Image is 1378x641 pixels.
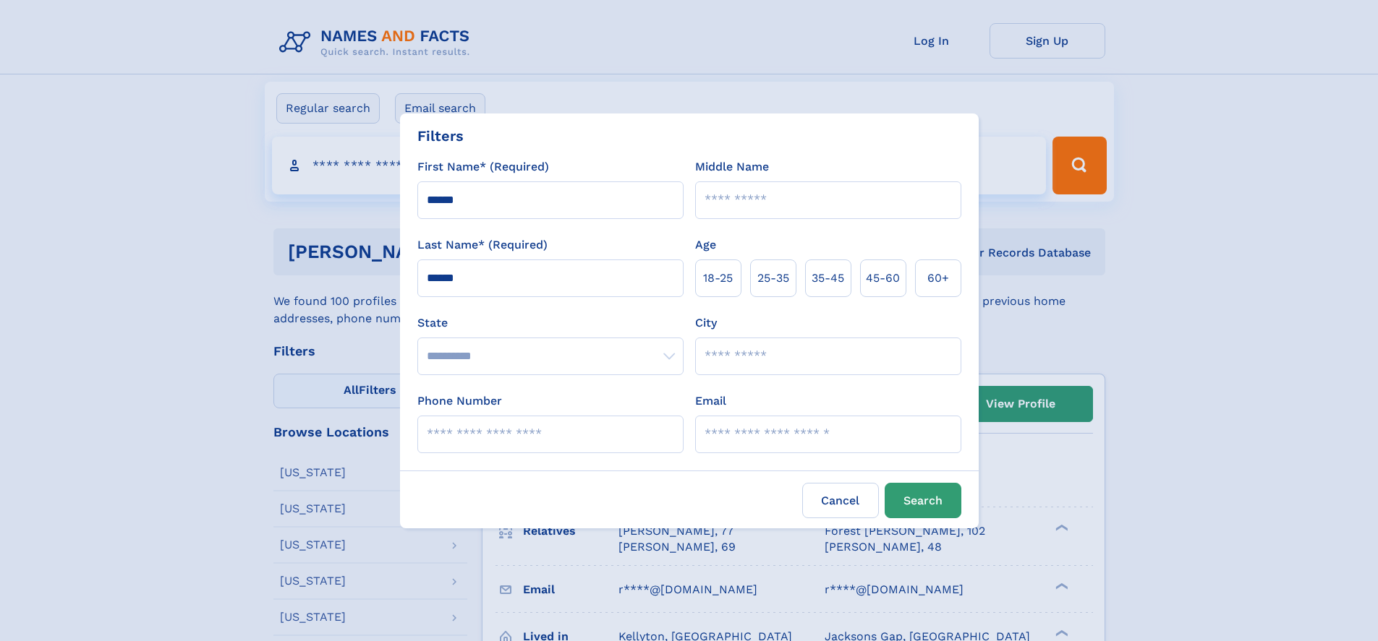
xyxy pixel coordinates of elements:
span: 35‑45 [812,270,844,287]
label: First Name* (Required) [417,158,549,176]
label: Cancel [802,483,879,518]
label: Middle Name [695,158,769,176]
label: State [417,314,684,332]
button: Search [885,483,961,518]
label: City [695,314,717,332]
span: 25‑35 [757,270,789,287]
div: Filters [417,125,464,147]
label: Phone Number [417,392,502,410]
label: Email [695,392,726,410]
label: Last Name* (Required) [417,236,548,254]
label: Age [695,236,716,254]
span: 45‑60 [866,270,900,287]
span: 60+ [927,270,949,287]
span: 18‑25 [703,270,733,287]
